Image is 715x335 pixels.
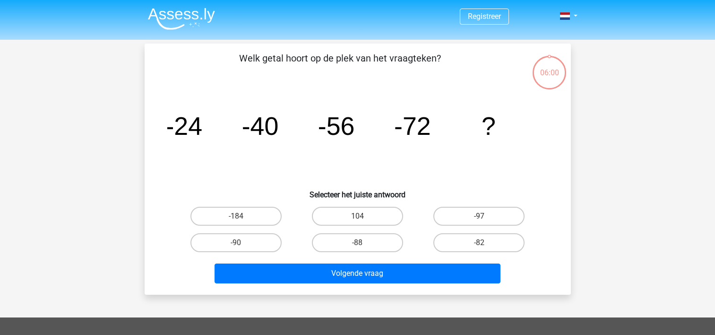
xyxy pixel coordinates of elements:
[433,207,525,226] label: -97
[318,112,354,140] tspan: -56
[312,233,403,252] label: -88
[148,8,215,30] img: Assessly
[433,233,525,252] label: -82
[190,207,282,226] label: -184
[468,12,501,21] a: Registreer
[160,183,556,199] h6: Selecteer het juiste antwoord
[241,112,278,140] tspan: -40
[160,51,520,79] p: Welk getal hoort op de plek van het vraagteken?
[482,112,496,140] tspan: ?
[190,233,282,252] label: -90
[312,207,403,226] label: 104
[215,264,500,283] button: Volgende vraag
[165,112,202,140] tspan: -24
[532,55,567,79] div: 06:00
[394,112,431,140] tspan: -72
